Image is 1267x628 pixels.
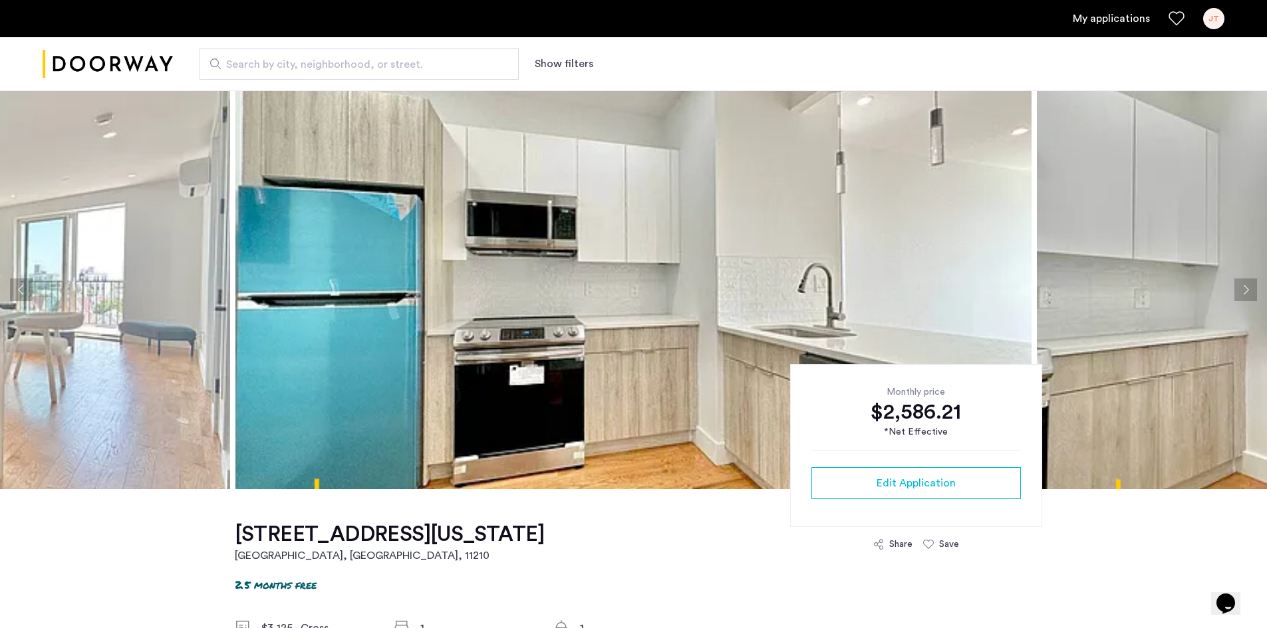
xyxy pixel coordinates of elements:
[811,467,1021,499] button: button
[535,56,593,72] button: Show or hide filters
[811,385,1021,399] div: Monthly price
[226,56,482,72] span: Search by city, neighborhood, or street.
[235,548,544,564] h2: [GEOGRAPHIC_DATA], [GEOGRAPHIC_DATA] , 11210
[235,521,544,548] h1: [STREET_ADDRESS][US_STATE]
[10,278,33,301] button: Previous apartment
[43,39,173,89] a: Cazamio logo
[235,521,544,564] a: [STREET_ADDRESS][US_STATE][GEOGRAPHIC_DATA], [GEOGRAPHIC_DATA], 11210
[43,39,173,89] img: logo
[1073,11,1150,27] a: My application
[235,90,1032,489] img: apartment
[1211,575,1254,615] iframe: chat widget
[811,425,1021,439] div: *Net Effective
[939,538,959,551] div: Save
[889,538,913,551] div: Share
[235,577,317,592] p: 2.5 months free
[1169,11,1185,27] a: Favorites
[811,399,1021,425] div: $2,586.21
[1234,278,1257,301] button: Next apartment
[1203,8,1224,29] div: JT
[877,475,956,491] span: Edit Application
[200,48,519,80] input: Apartment Search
